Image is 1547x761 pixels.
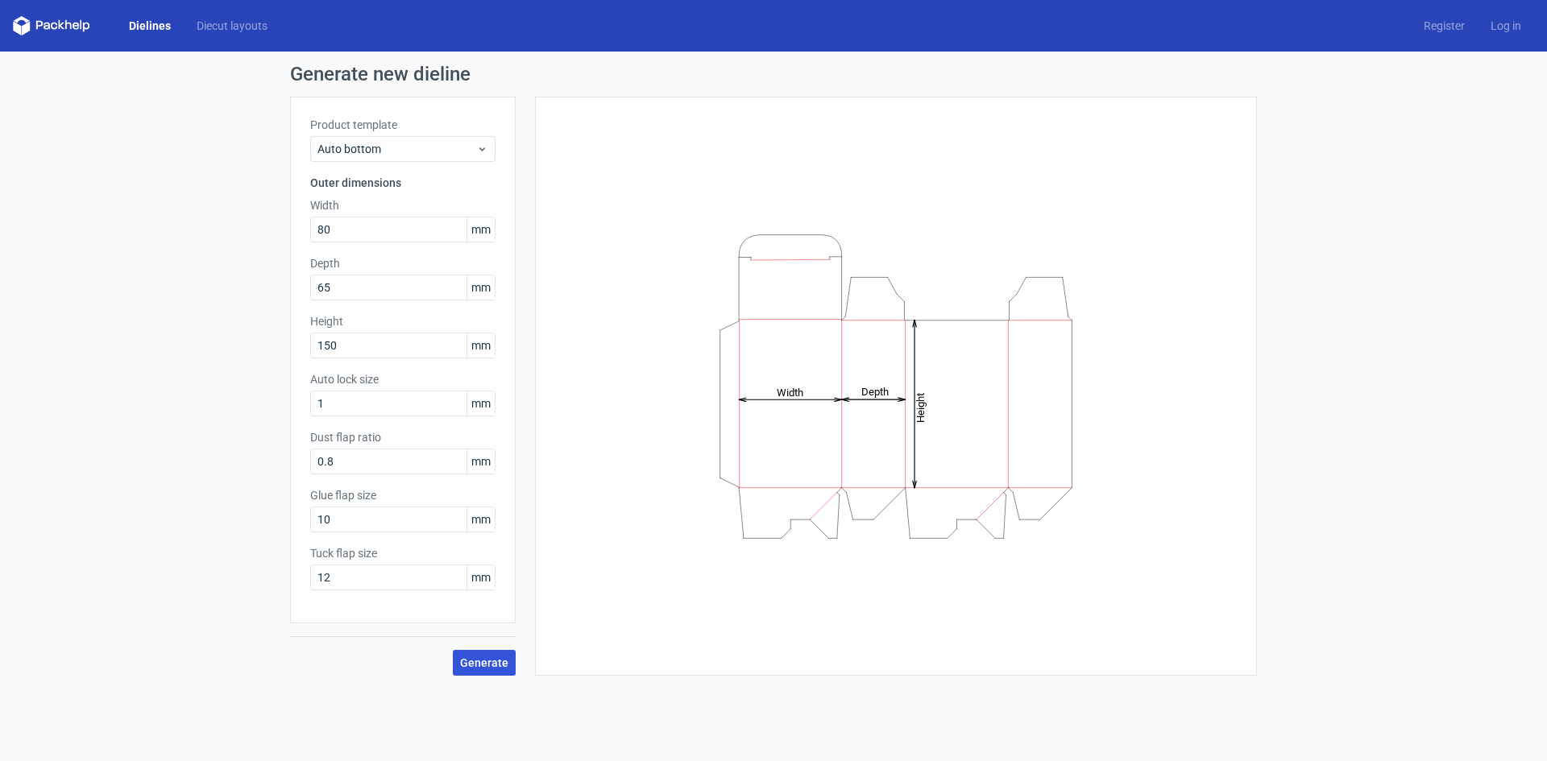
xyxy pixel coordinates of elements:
label: Product template [310,117,496,133]
tspan: Width [777,386,803,398]
span: mm [467,333,495,358]
span: mm [467,565,495,589]
label: Height [310,313,496,329]
span: mm [467,391,495,416]
label: Width [310,197,496,213]
span: mm [467,275,495,300]
label: Auto lock size [310,371,496,387]
span: mm [467,217,495,242]
h1: Generate new dieline [290,64,1257,84]
a: Diecut layouts [184,18,280,34]
span: mm [467,507,495,531]
button: Generate [453,650,516,676]
tspan: Height [915,392,927,422]
label: Glue flap size [310,487,496,503]
h3: Outer dimensions [310,175,496,191]
label: Dust flap ratio [310,429,496,445]
a: Log in [1478,18,1534,34]
a: Dielines [116,18,184,34]
span: Auto bottom [317,141,476,157]
label: Tuck flap size [310,545,496,561]
span: mm [467,449,495,474]
tspan: Depth [861,386,889,398]
label: Depth [310,255,496,271]
span: Generate [460,657,508,668]
a: Register [1411,18,1478,34]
